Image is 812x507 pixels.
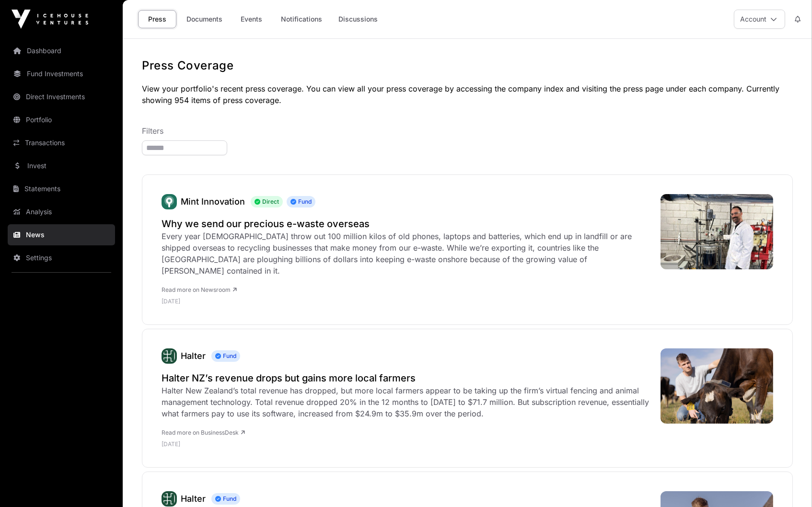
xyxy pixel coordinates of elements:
img: A-060922SPLHALTER01-7.jpg [661,348,773,424]
p: View your portfolio's recent press coverage. You can view all your press coverage by accessing th... [142,83,793,106]
a: News [8,224,115,245]
img: Icehouse Ventures Logo [12,10,88,29]
a: Halter NZ’s revenue drops but gains more local farmers [162,371,651,385]
a: Halter [181,351,206,361]
a: Read more on Newsroom [162,286,237,293]
span: Fund [211,350,240,362]
p: Filters [142,125,793,137]
a: Halter [162,491,177,507]
p: [DATE] [162,440,651,448]
div: Halter New Zealand’s total revenue has dropped, but more local farmers appear to be taking up the... [162,385,651,419]
a: Discussions [332,10,384,28]
a: Analysis [8,201,115,222]
a: Read more on BusinessDesk [162,429,245,436]
span: Direct [251,196,283,207]
img: Halter-Favicon.svg [162,348,177,364]
a: Mint Innovation [181,196,245,207]
div: Every year [DEMOGRAPHIC_DATA] throw out 100 million kilos of old phones, laptops and batteries, w... [162,230,651,277]
span: Fund [287,196,315,207]
a: Halter [162,348,177,364]
span: Fund [211,493,240,505]
a: Direct Investments [8,86,115,107]
img: thumbnail_IMG_0015-e1756688335121.jpg [661,194,773,269]
a: Why we send our precious e-waste overseas [162,217,651,230]
a: Fund Investments [8,63,115,84]
a: Documents [180,10,229,28]
a: Halter [181,494,206,504]
img: Mint.svg [162,194,177,209]
p: [DATE] [162,298,651,305]
a: Settings [8,247,115,268]
a: Mint Innovation [162,194,177,209]
img: Halter-Favicon.svg [162,491,177,507]
button: Account [734,10,785,29]
a: Portfolio [8,109,115,130]
h1: Press Coverage [142,58,793,73]
a: Events [232,10,271,28]
a: Statements [8,178,115,199]
iframe: Chat Widget [764,461,812,507]
a: Transactions [8,132,115,153]
a: Notifications [275,10,328,28]
a: Dashboard [8,40,115,61]
a: Invest [8,155,115,176]
a: Press [138,10,176,28]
